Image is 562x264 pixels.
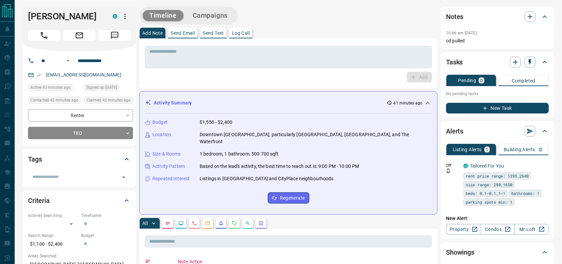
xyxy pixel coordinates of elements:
[28,127,133,139] div: TBD
[142,221,148,226] p: All
[64,57,72,65] button: Open
[28,253,131,259] p: Areas Searched:
[86,84,117,91] span: Signed up [DATE]
[145,97,432,109] div: Activity Summary41 minutes ago
[203,31,224,35] p: Send Text
[463,164,468,168] div: condos.ca
[446,89,549,99] p: No pending tasks
[152,163,185,170] p: Activity Pattern
[28,239,78,250] p: $1,100 - $2,400
[466,199,512,205] span: parking spots min: 1
[171,31,195,35] p: Send Email
[446,169,451,173] svg: Push Notification Only
[86,97,131,103] span: Claimed 42 minutes ago
[200,175,334,182] p: Listings in [GEOGRAPHIC_DATA] and CityPlace neighbourhoods
[458,78,476,83] p: Pending
[28,193,131,209] div: Criteria
[466,173,529,179] span: rent price range: 1395,2640
[446,163,459,169] p: Off
[142,31,163,35] p: Add Note
[46,72,121,77] a: [EMAIL_ADDRESS][DOMAIN_NAME]
[154,99,192,106] p: Activity Summary
[446,57,463,67] h2: Tasks
[28,11,103,22] h1: [PERSON_NAME]
[446,126,463,137] h2: Alerts
[511,190,539,197] span: bathrooms: 1
[512,78,535,83] p: Completed
[232,31,250,35] p: Log Call
[446,31,477,35] p: 10:46 am [DATE]
[28,154,42,165] h2: Tags
[152,119,168,126] p: Budget
[200,151,279,158] p: 1 bedroom, 1 bathroom, 500-700 sqft
[186,10,234,21] button: Campaigns
[470,163,504,169] a: Tailored For You
[453,147,482,152] p: Listing Alerts
[446,11,463,22] h2: Notes
[446,37,549,44] p: cd pulled
[28,233,78,239] p: Search Range:
[393,100,422,106] p: 41 minutes ago
[81,213,131,219] p: Timeframe:
[178,221,184,226] svg: Lead Browsing Activity
[446,247,474,258] h2: Showings
[200,131,432,145] p: Downtown [GEOGRAPHIC_DATA], particularly [GEOGRAPHIC_DATA], [GEOGRAPHIC_DATA], and The Waterfront
[84,84,133,93] div: Sun Aug 10 2025
[480,78,483,83] p: 0
[152,175,190,182] p: Repeated Interest
[81,233,131,239] p: Budget:
[245,221,250,226] svg: Opportunities
[28,84,81,93] div: Wed Aug 13 2025
[539,147,542,152] p: 0
[30,97,78,103] span: Contacted 42 minutes ago
[113,14,117,19] div: condos.ca
[446,224,480,235] a: Property
[63,30,95,41] span: Email
[268,192,309,204] button: Regenerate
[514,224,549,235] a: Mr.Loft
[28,96,81,106] div: Wed Aug 13 2025
[28,30,60,41] span: Call
[504,147,535,152] p: Building Alerts
[446,103,549,113] button: New Task
[466,190,505,197] span: beds: 0.1-0.1,1-1
[119,173,128,182] button: Open
[28,213,78,219] p: Actively Searching:
[258,221,264,226] svg: Agent Actions
[480,224,514,235] a: Condos
[84,96,133,106] div: Wed Aug 13 2025
[28,195,50,206] h2: Criteria
[446,9,549,25] div: Notes
[446,244,549,260] div: Showings
[218,221,224,226] svg: Listing Alerts
[466,181,512,188] span: size range: 298,1650
[99,30,131,41] span: Message
[486,147,488,152] p: 1
[165,221,170,226] svg: Notes
[152,151,181,158] p: Size & Rooms
[28,109,133,121] div: Renter
[28,151,131,167] div: Tags
[152,131,171,138] p: Location
[205,221,210,226] svg: Emails
[232,221,237,226] svg: Requests
[200,119,232,126] p: $1,550 - $2,400
[446,54,549,70] div: Tasks
[37,73,41,77] svg: Email Verified
[143,10,183,21] button: Timeline
[200,163,359,170] p: Based on the lead's activity, the best time to reach out is: 9:00 PM - 10:00 PM
[30,84,71,91] span: Active 43 minutes ago
[446,123,549,139] div: Alerts
[446,215,549,222] p: New Alert:
[192,221,197,226] svg: Calls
